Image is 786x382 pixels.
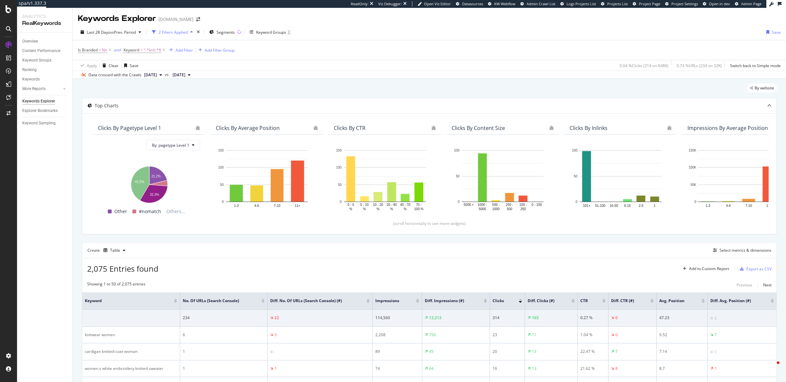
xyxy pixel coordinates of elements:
[766,204,772,208] text: 11+
[527,1,555,6] span: Admin Crawl List
[98,125,161,131] div: Clicks By pagetype Level 1
[351,1,368,7] div: ReadOnly:
[22,76,68,83] a: Keywords
[222,200,224,204] text: 0
[78,47,98,53] span: Is Branded
[705,204,710,208] text: 1-3
[149,27,196,37] button: 2 Filters Applied
[763,282,772,288] div: Next
[745,204,752,208] text: 7-10
[22,107,68,114] a: Explorer Bookmarks
[22,20,67,27] div: RealKeywords
[583,204,590,208] text: 101+
[418,1,451,7] a: Open Viz Editor
[196,17,200,22] div: arrow-right-arrow-left
[507,207,512,211] text: 500
[338,183,342,187] text: 50
[220,183,224,187] text: 50
[98,163,200,204] div: A chart.
[256,29,286,35] div: Keyword Groups
[135,180,144,184] text: 41.5%
[520,207,526,211] text: 250
[347,203,354,207] text: 0 - 5
[78,27,144,37] button: Last 28 DaysvsPrev. Period
[639,204,644,208] text: 2-5
[170,71,193,79] button: [DATE]
[377,207,380,211] text: %
[295,204,300,208] text: 11+
[363,207,366,211] text: %
[100,60,119,71] button: Clear
[689,267,729,271] div: Add to Custom Report
[404,207,407,211] text: %
[102,45,107,55] span: No
[22,47,60,54] div: Content Performance
[452,125,505,131] div: Clicks By Content Size
[87,29,110,35] span: Last 28 Days
[22,38,38,45] div: Overview
[528,298,562,304] span: Diff. Clicks (#)
[730,63,781,68] div: Switch back to Simple mode
[78,60,97,71] button: Apply
[85,332,177,338] div: knitwear women
[85,298,164,304] span: Keyword
[139,208,161,215] span: #nomatch
[87,281,145,289] div: Showing 1 to 50 of 2,075 entries
[429,366,434,372] div: 64
[334,147,436,212] svg: A chart.
[87,245,128,256] div: Create
[334,125,365,131] div: Clicks By CTR
[254,204,259,208] text: 4-6
[85,349,177,355] div: cardigan knitted coat woman
[386,203,397,207] text: 20 - 40
[710,317,713,319] img: Equal
[22,98,55,105] div: Keywords Explorer
[520,1,555,7] a: Admin Crawl List
[109,63,119,68] div: Clear
[615,349,618,355] div: 7
[336,166,342,170] text: 100
[519,203,527,207] text: 100 -
[687,125,768,131] div: Impressions By Average Position
[671,1,698,6] span: Project Settings
[429,315,441,321] div: 13,213
[620,63,668,68] div: 0.04 % Clicks ( 314 on 648K )
[87,263,159,274] span: 2,075 Entries found
[746,266,772,272] div: Export as CSV
[633,1,660,7] a: Project Page
[196,126,200,130] div: bug
[151,174,160,178] text: 21.2%
[772,29,781,35] div: Save
[492,203,500,207] text: 500 -
[624,204,631,208] text: 6-15
[375,349,419,355] div: 89
[313,126,318,130] div: bug
[216,125,280,131] div: Clicks By Average Position
[22,38,68,45] a: Overview
[575,200,577,204] text: 0
[741,1,761,6] span: Admin Page
[607,1,628,6] span: Projects List
[737,282,752,288] div: Previous
[183,332,265,338] div: 6
[690,183,696,187] text: 50K
[580,332,605,338] div: 1.04 %
[506,203,513,207] text: 250 -
[373,203,384,207] text: 10 - 20
[110,248,120,252] div: Table
[22,47,68,54] a: Content Performance
[659,349,705,355] div: 7.14
[726,204,731,208] text: 4-6
[574,174,578,178] text: 50
[615,366,618,372] div: 8
[429,332,436,338] div: 750
[429,349,434,355] div: 45
[532,349,536,355] div: 13
[183,298,252,304] span: No. of URLs (Search Console)
[274,366,277,372] div: 1
[378,1,402,7] div: Viz Debugger:
[639,1,660,6] span: Project Page
[580,349,605,355] div: 22.47 %
[207,27,237,37] button: Segments
[580,298,592,304] span: CTR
